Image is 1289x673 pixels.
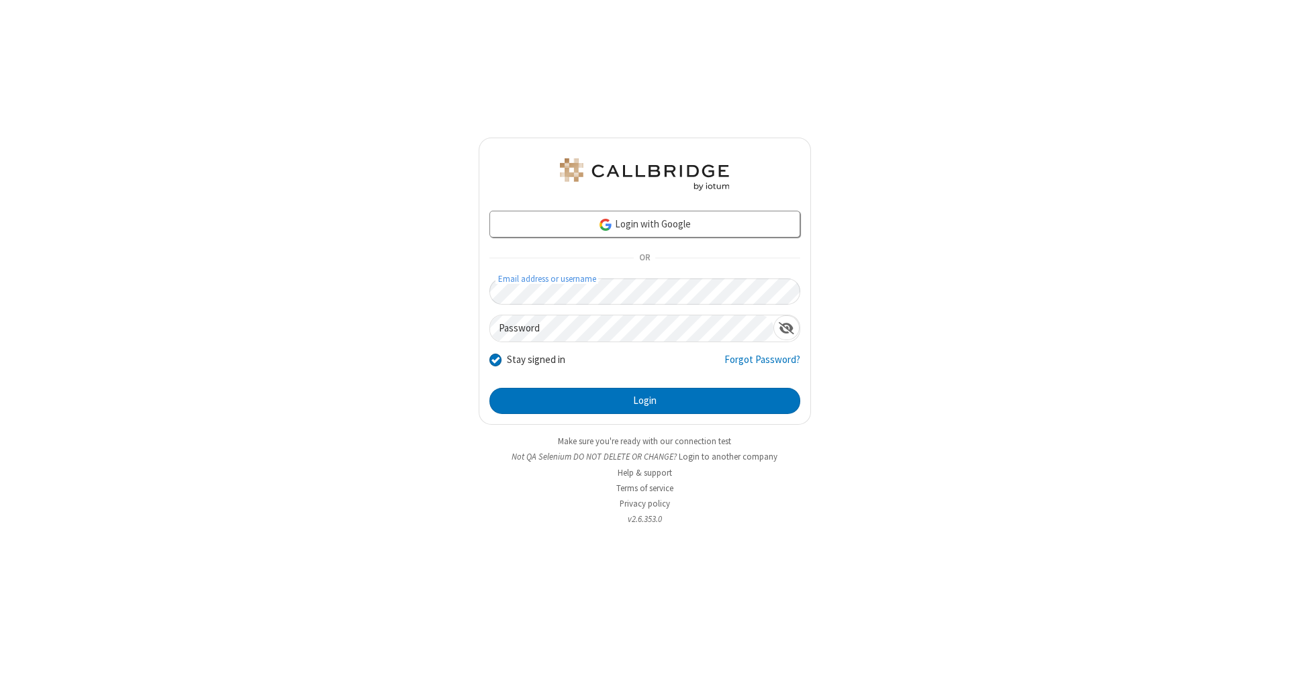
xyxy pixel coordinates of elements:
span: OR [634,249,655,268]
a: Terms of service [616,482,673,494]
a: Make sure you're ready with our connection test [558,435,731,447]
img: QA Selenium DO NOT DELETE OR CHANGE [557,158,732,191]
li: v2.6.353.0 [479,513,811,525]
li: Not QA Selenium DO NOT DELETE OR CHANGE? [479,450,811,463]
img: google-icon.png [598,217,613,232]
div: Show password [773,315,800,340]
a: Forgot Password? [724,352,800,378]
a: Help & support [618,467,672,478]
input: Password [490,315,773,342]
label: Stay signed in [507,352,565,368]
a: Login with Google [489,211,800,238]
button: Login to another company [679,450,777,463]
input: Email address or username [489,278,800,305]
a: Privacy policy [620,498,670,509]
button: Login [489,388,800,415]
